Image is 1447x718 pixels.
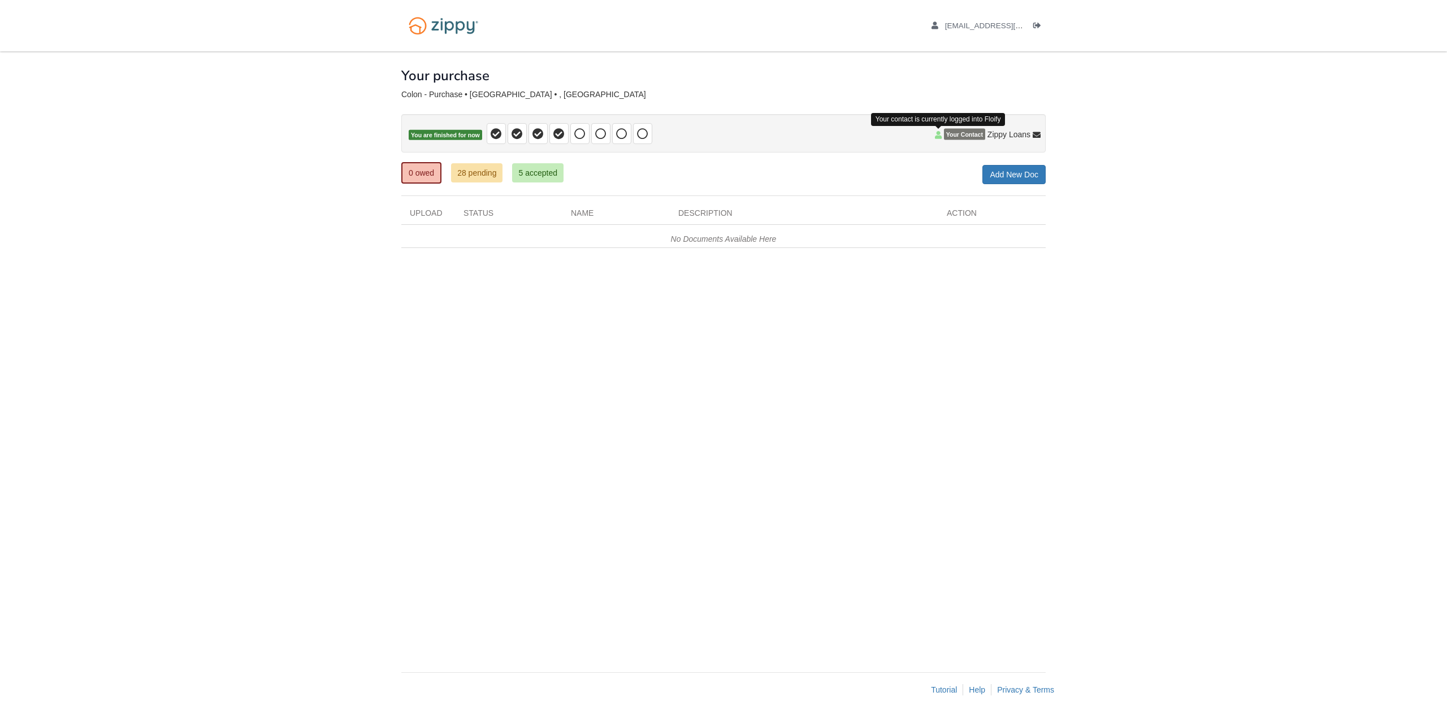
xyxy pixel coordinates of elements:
[401,207,455,224] div: Upload
[987,129,1030,140] span: Zippy Loans
[401,90,1046,99] div: Colon - Purchase • [GEOGRAPHIC_DATA] • , [GEOGRAPHIC_DATA]
[932,21,1075,33] a: edit profile
[944,129,985,140] span: Your Contact
[871,113,1006,126] div: Your contact is currently logged into Floify
[670,207,938,224] div: Description
[1033,21,1046,33] a: Log out
[409,130,482,141] span: You are finished for now
[982,165,1046,184] a: Add New Doc
[401,68,489,83] h1: Your purchase
[401,162,441,184] a: 0 owed
[562,207,670,224] div: Name
[938,207,1046,224] div: Action
[969,685,985,694] a: Help
[455,207,562,224] div: Status
[512,163,564,182] a: 5 accepted
[451,163,502,182] a: 28 pending
[671,234,777,243] em: No Documents Available Here
[997,685,1054,694] a: Privacy & Terms
[945,21,1075,30] span: xloudgaming14@gmail.com
[931,685,957,694] a: Tutorial
[401,11,486,40] img: Logo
